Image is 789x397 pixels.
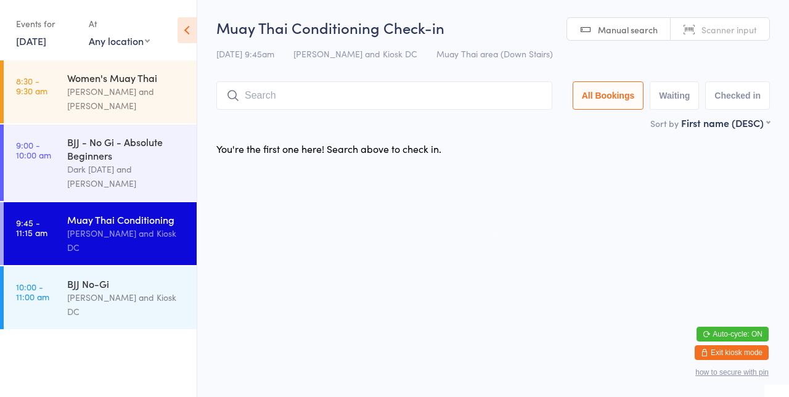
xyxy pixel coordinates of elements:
div: Muay Thai Conditioning [67,213,186,226]
div: Dark [DATE] and [PERSON_NAME] [67,162,186,190]
button: Checked in [705,81,770,110]
div: Women's Muay Thai [67,71,186,84]
div: BJJ No-Gi [67,277,186,290]
span: Muay Thai area (Down Stairs) [436,47,553,60]
div: Any location [89,34,150,47]
a: [DATE] [16,34,46,47]
button: All Bookings [573,81,644,110]
div: BJJ - No Gi - Absolute Beginners [67,135,186,162]
a: 10:00 -11:00 amBJJ No-Gi[PERSON_NAME] and Kiosk DC [4,266,197,329]
button: Exit kiosk mode [695,345,769,360]
time: 9:00 - 10:00 am [16,140,51,160]
button: how to secure with pin [695,368,769,377]
div: [PERSON_NAME] and [PERSON_NAME] [67,84,186,113]
a: 9:45 -11:15 amMuay Thai Conditioning[PERSON_NAME] and Kiosk DC [4,202,197,265]
div: You're the first one here! Search above to check in. [216,142,441,155]
span: [DATE] 9:45am [216,47,274,60]
label: Sort by [650,117,679,129]
div: First name (DESC) [681,116,770,129]
span: [PERSON_NAME] and Kiosk DC [293,47,417,60]
div: [PERSON_NAME] and Kiosk DC [67,226,186,255]
time: 9:45 - 11:15 am [16,218,47,237]
span: Manual search [598,23,658,36]
div: [PERSON_NAME] and Kiosk DC [67,290,186,319]
time: 10:00 - 11:00 am [16,282,49,301]
span: Scanner input [701,23,757,36]
h2: Muay Thai Conditioning Check-in [216,17,770,38]
a: 8:30 -9:30 amWomen's Muay Thai[PERSON_NAME] and [PERSON_NAME] [4,60,197,123]
div: Events for [16,14,76,34]
time: 8:30 - 9:30 am [16,76,47,96]
input: Search [216,81,552,110]
button: Waiting [650,81,699,110]
div: At [89,14,150,34]
a: 9:00 -10:00 amBJJ - No Gi - Absolute BeginnersDark [DATE] and [PERSON_NAME] [4,125,197,201]
button: Auto-cycle: ON [697,327,769,342]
